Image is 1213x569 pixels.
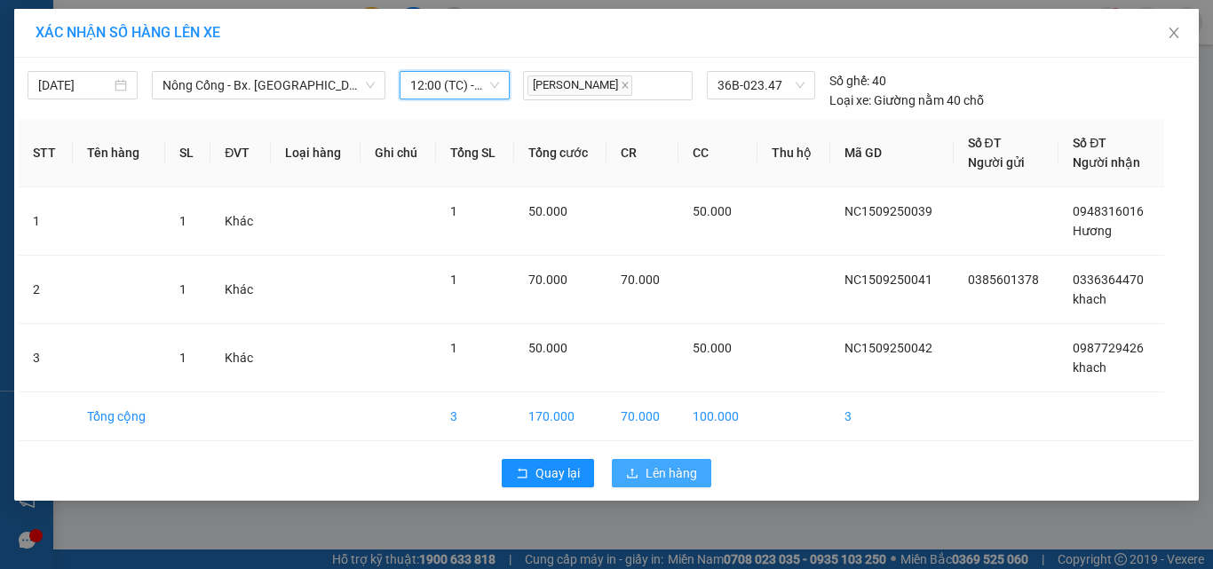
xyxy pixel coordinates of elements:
td: 3 [19,324,73,392]
span: rollback [516,467,528,481]
td: 1 [19,187,73,256]
span: NC1509250053 [151,72,258,91]
span: 70.000 [621,273,660,287]
th: Mã GD [830,119,954,187]
span: khach [1073,292,1106,306]
span: close [1167,26,1181,40]
input: 15/09/2025 [38,75,111,95]
strong: PHIẾU BIÊN NHẬN [44,98,141,136]
span: down [365,80,376,91]
span: 50.000 [693,204,732,218]
span: 50.000 [528,204,567,218]
span: 1 [450,204,457,218]
span: 0336364470 [1073,273,1144,287]
span: 0948316016 [1073,204,1144,218]
span: Lên hàng [646,463,697,483]
span: 50.000 [528,341,567,355]
span: close [621,81,630,90]
span: 50.000 [693,341,732,355]
span: Người gửi [968,155,1025,170]
td: 100.000 [678,392,757,441]
td: Khác [210,256,271,324]
th: SL [165,119,210,187]
span: [PERSON_NAME] [527,75,632,96]
strong: CHUYỂN PHÁT NHANH ĐÔNG LÝ [37,14,149,72]
span: 1 [450,341,457,355]
span: upload [626,467,638,481]
span: NC1509250042 [844,341,932,355]
span: Số ĐT [1073,136,1106,150]
button: Close [1149,9,1199,59]
div: Giường nằm 40 chỗ [829,91,984,110]
span: NC1509250041 [844,273,932,287]
td: 2 [19,256,73,324]
button: uploadLên hàng [612,459,711,487]
td: 170.000 [514,392,607,441]
span: 1 [179,282,186,296]
span: Hương [1073,224,1112,238]
span: 36B-023.47 [717,72,805,99]
span: Nông Cống - Bx. Mỹ Đình [163,72,375,99]
td: Tổng cộng [73,392,165,441]
button: rollbackQuay lại [502,459,594,487]
span: Số ghế: [829,71,869,91]
td: Khác [210,324,271,392]
th: Tổng SL [436,119,514,187]
span: 12:00 (TC) - 36B-023.47 [410,72,499,99]
th: Ghi chú [361,119,436,187]
span: 0987729426 [1073,341,1144,355]
td: 70.000 [606,392,678,441]
th: Thu hộ [757,119,830,187]
td: 3 [436,392,514,441]
span: 1 [450,273,457,287]
td: Khác [210,187,271,256]
th: ĐVT [210,119,271,187]
th: CC [678,119,757,187]
img: logo [9,51,36,114]
span: SĐT XE [62,75,120,94]
th: STT [19,119,73,187]
span: Loại xe: [829,91,871,110]
span: Quay lại [535,463,580,483]
span: 70.000 [528,273,567,287]
th: CR [606,119,678,187]
th: Tổng cước [514,119,607,187]
div: 40 [829,71,886,91]
span: NC1509250039 [844,204,932,218]
td: 3 [830,392,954,441]
span: 1 [179,214,186,228]
span: Số ĐT [968,136,1002,150]
th: Tên hàng [73,119,165,187]
span: XÁC NHẬN SỐ HÀNG LÊN XE [36,24,220,41]
span: Người nhận [1073,155,1140,170]
span: khach [1073,360,1106,375]
th: Loại hàng [271,119,361,187]
span: 0385601378 [968,273,1039,287]
span: 1 [179,351,186,365]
